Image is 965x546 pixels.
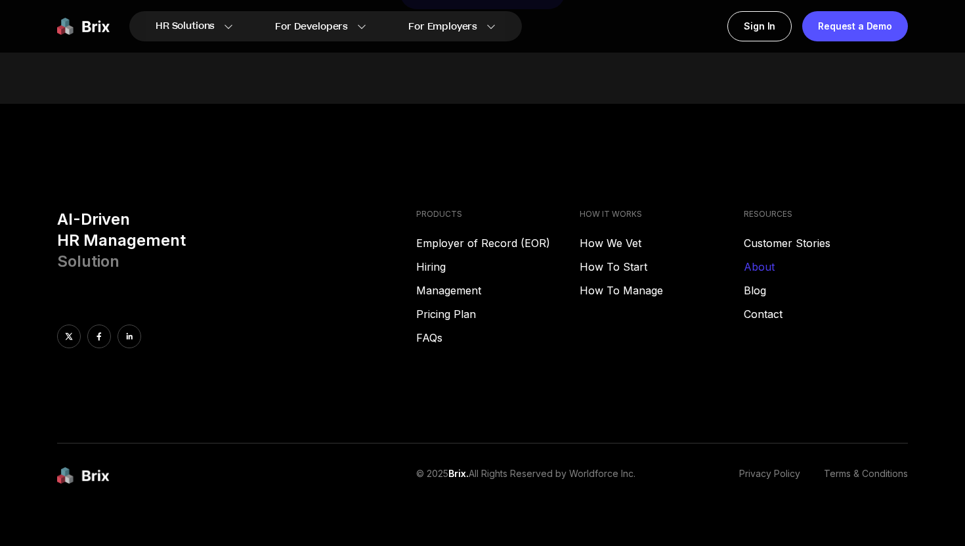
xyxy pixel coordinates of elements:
[57,209,406,272] h3: AI-Driven HR Management
[824,467,908,485] a: Terms & Conditions
[744,235,908,251] a: Customer Stories
[580,283,744,298] a: How To Manage
[580,259,744,275] a: How To Start
[416,306,580,322] a: Pricing Plan
[408,20,477,34] span: For Employers
[57,252,119,271] span: Solution
[57,467,110,485] img: brix
[744,283,908,298] a: Blog
[802,11,908,41] a: Request a Demo
[416,259,580,275] a: Hiring
[416,467,635,485] p: © 2025 All Rights Reserved by Worldforce Inc.
[739,467,800,485] a: Privacy Policy
[416,235,580,251] a: Employer of Record (EOR)
[448,468,469,479] span: Brix.
[580,209,744,219] h4: HOW IT WORKS
[416,209,580,219] h4: PRODUCTS
[156,16,215,37] span: HR Solutions
[580,235,744,251] a: How We Vet
[727,11,792,41] a: Sign In
[744,306,908,322] a: Contact
[275,20,348,34] span: For Developers
[744,209,908,219] h4: RESOURCES
[744,259,908,275] a: About
[416,330,580,346] a: FAQs
[416,283,580,298] a: Management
